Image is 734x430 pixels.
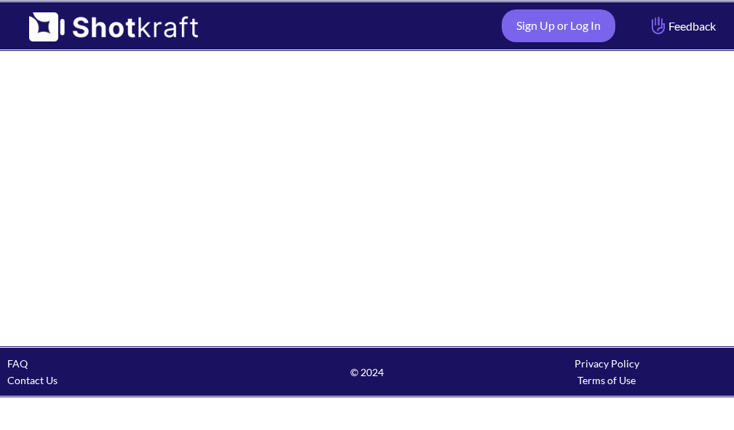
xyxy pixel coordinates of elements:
a: Contact Us [7,374,58,386]
iframe: chat widget [578,398,727,430]
div: Terms of Use [487,372,727,389]
a: Sign Up or Log In [502,9,615,42]
img: Hand Icon [648,13,668,38]
span: © 2024 [247,364,486,381]
span: Feedback [648,17,716,34]
a: FAQ [7,357,28,370]
div: Privacy Policy [487,355,727,372]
